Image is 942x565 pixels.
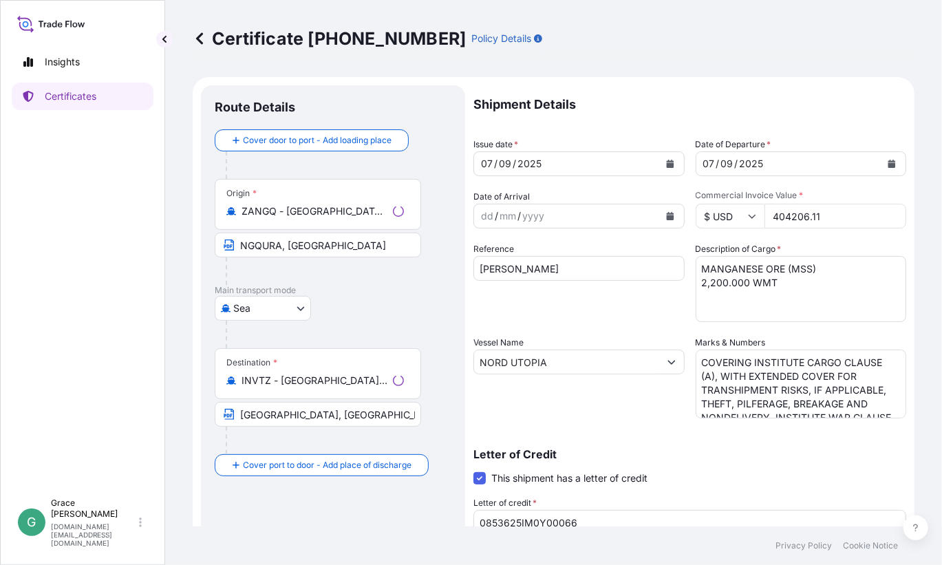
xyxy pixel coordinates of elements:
[764,204,907,228] input: Enter amount
[226,188,257,199] div: Origin
[696,190,907,201] span: Commercial Invoice Value
[28,515,36,529] span: G
[843,540,898,551] a: Cookie Notice
[881,153,903,175] button: Calendar
[696,350,907,418] textarea: COVERING INSTITUTE CARGO CLAUSE (A), WITH EXTENDED COVER FOR TRANSHIPMENT RISKS, IF APPLICABLE, T...
[473,449,906,460] p: Letter of Credit
[494,156,497,172] div: /
[45,89,96,103] p: Certificates
[702,156,716,172] div: day,
[521,208,546,224] div: year,
[215,285,451,296] p: Main transport mode
[45,55,80,69] p: Insights
[491,471,647,485] span: This shipment has a letter of credit
[12,48,153,76] a: Insights
[498,208,517,224] div: month,
[474,350,659,374] input: Type to search vessel name or IMO
[215,454,429,476] button: Cover port to door - Add place of discharge
[696,138,771,151] span: Date of Departure
[775,540,832,551] a: Privacy Policy
[473,496,537,510] label: Letter of credit
[696,242,782,256] label: Description of Cargo
[473,256,685,281] input: Enter booking reference
[497,156,513,172] div: month,
[659,205,681,227] button: Calendar
[696,256,907,322] textarea: MANGANESE ORE (MSS) 2,200.000 WMT
[215,99,295,116] p: Route Details
[393,375,404,386] div: Loading
[242,374,387,387] input: Destination
[473,336,524,350] label: Vessel Name
[242,204,387,218] input: Origin
[659,350,684,374] button: Show suggestions
[233,301,250,315] span: Sea
[12,83,153,110] a: Certificates
[215,296,311,321] button: Select transport
[735,156,738,172] div: /
[393,206,404,217] div: Loading
[738,156,765,172] div: year,
[473,190,530,204] span: Date of Arrival
[243,134,392,147] span: Cover door to port - Add loading place
[517,208,521,224] div: /
[480,208,495,224] div: day,
[716,156,720,172] div: /
[243,458,411,472] span: Cover port to door - Add place of discharge
[495,208,498,224] div: /
[226,357,277,368] div: Destination
[473,138,518,151] span: Issue date
[193,28,466,50] p: Certificate [PHONE_NUMBER]
[473,242,514,256] label: Reference
[480,156,494,172] div: day,
[473,85,906,124] p: Shipment Details
[659,153,681,175] button: Calendar
[51,498,136,520] p: Grace [PERSON_NAME]
[471,32,531,45] p: Policy Details
[516,156,543,172] div: year,
[696,336,766,350] label: Marks & Numbers
[215,233,421,257] input: Text to appear on certificate
[51,522,136,547] p: [DOMAIN_NAME][EMAIL_ADDRESS][DOMAIN_NAME]
[513,156,516,172] div: /
[215,129,409,151] button: Cover door to port - Add loading place
[720,156,735,172] div: month,
[215,402,421,427] input: Text to appear on certificate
